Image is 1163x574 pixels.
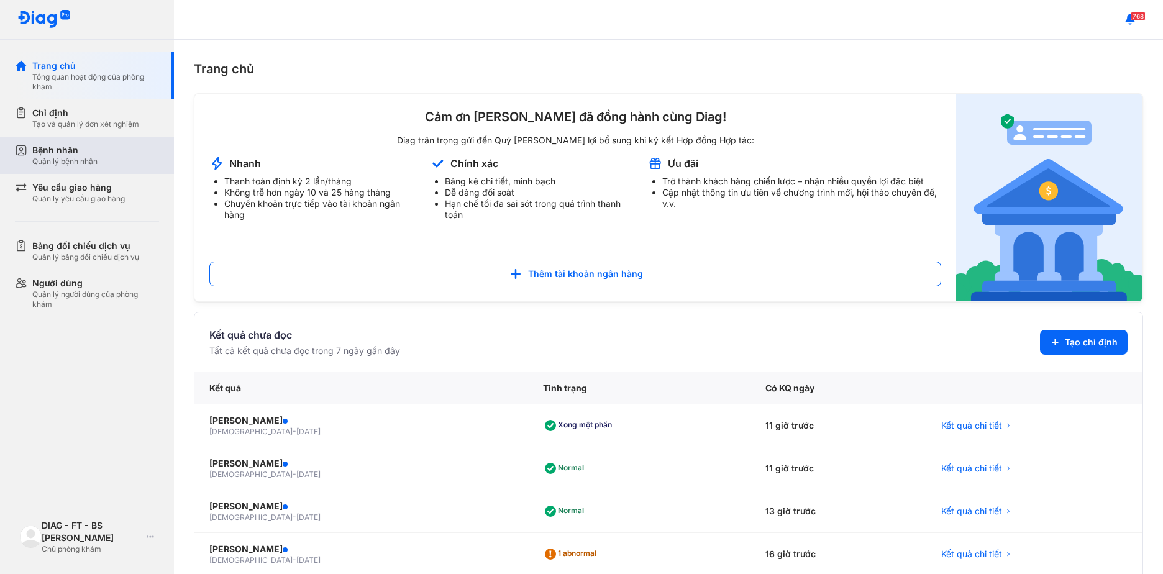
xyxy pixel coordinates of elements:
[32,60,159,72] div: Trang chủ
[32,72,159,92] div: Tổng quan hoạt động của phòng khám
[1131,12,1146,20] span: 768
[209,500,513,512] div: [PERSON_NAME]
[750,447,926,490] div: 11 giờ trước
[32,240,139,252] div: Bảng đối chiếu dịch vụ
[543,416,617,435] div: Xong một phần
[430,156,445,171] img: account-announcement
[209,555,293,565] span: [DEMOGRAPHIC_DATA]
[209,156,224,171] img: account-announcement
[293,555,296,565] span: -
[750,372,926,404] div: Có KQ ngày
[209,345,400,357] div: Tất cả kết quả chưa đọc trong 7 ngày gần đây
[668,157,698,170] div: Ưu đãi
[32,157,98,166] div: Quản lý bệnh nhân
[224,187,415,198] li: Không trễ hơn ngày 10 và 25 hàng tháng
[450,157,498,170] div: Chính xác
[42,544,142,554] div: Chủ phòng khám
[209,262,941,286] button: Thêm tài khoản ngân hàng
[209,543,513,555] div: [PERSON_NAME]
[20,526,42,547] img: logo
[32,107,139,119] div: Chỉ định
[293,512,296,522] span: -
[32,119,139,129] div: Tạo và quản lý đơn xét nghiệm
[1040,330,1128,355] button: Tạo chỉ định
[17,10,71,29] img: logo
[543,458,589,478] div: Normal
[296,512,321,522] span: [DATE]
[956,94,1142,301] img: account-announcement
[1065,336,1118,348] span: Tạo chỉ định
[528,372,750,404] div: Tình trạng
[224,198,415,221] li: Chuyển khoản trực tiếp vào tài khoản ngân hàng
[32,181,125,194] div: Yêu cầu giao hàng
[296,427,321,436] span: [DATE]
[229,157,261,170] div: Nhanh
[543,501,589,521] div: Normal
[32,194,125,204] div: Quản lý yêu cầu giao hàng
[296,555,321,565] span: [DATE]
[209,470,293,479] span: [DEMOGRAPHIC_DATA]
[296,470,321,479] span: [DATE]
[445,176,633,187] li: Bảng kê chi tiết, minh bạch
[209,135,941,146] div: Diag trân trọng gửi đến Quý [PERSON_NAME] lợi bổ sung khi ký kết Hợp đồng Hợp tác:
[647,156,663,171] img: account-announcement
[32,277,159,289] div: Người dùng
[543,544,601,564] div: 1 abnormal
[32,289,159,309] div: Quản lý người dùng của phòng khám
[445,198,633,221] li: Hạn chế tối đa sai sót trong quá trình thanh toán
[445,187,633,198] li: Dễ dàng đối soát
[209,457,513,470] div: [PERSON_NAME]
[209,327,400,342] div: Kết quả chưa đọc
[293,427,296,436] span: -
[941,462,1002,475] span: Kết quả chi tiết
[194,60,1143,78] div: Trang chủ
[941,505,1002,517] span: Kết quả chi tiết
[209,109,941,125] div: Cảm ơn [PERSON_NAME] đã đồng hành cùng Diag!
[662,176,941,187] li: Trở thành khách hàng chiến lược – nhận nhiều quyền lợi đặc biệt
[750,490,926,533] div: 13 giờ trước
[209,512,293,522] span: [DEMOGRAPHIC_DATA]
[224,176,415,187] li: Thanh toán định kỳ 2 lần/tháng
[209,414,513,427] div: [PERSON_NAME]
[32,144,98,157] div: Bệnh nhân
[941,419,1002,432] span: Kết quả chi tiết
[662,187,941,209] li: Cập nhật thông tin ưu tiên về chương trình mới, hội thảo chuyên đề, v.v.
[209,427,293,436] span: [DEMOGRAPHIC_DATA]
[32,252,139,262] div: Quản lý bảng đối chiếu dịch vụ
[42,519,142,544] div: DIAG - FT - BS [PERSON_NAME]
[293,470,296,479] span: -
[194,372,528,404] div: Kết quả
[750,404,926,447] div: 11 giờ trước
[941,548,1002,560] span: Kết quả chi tiết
